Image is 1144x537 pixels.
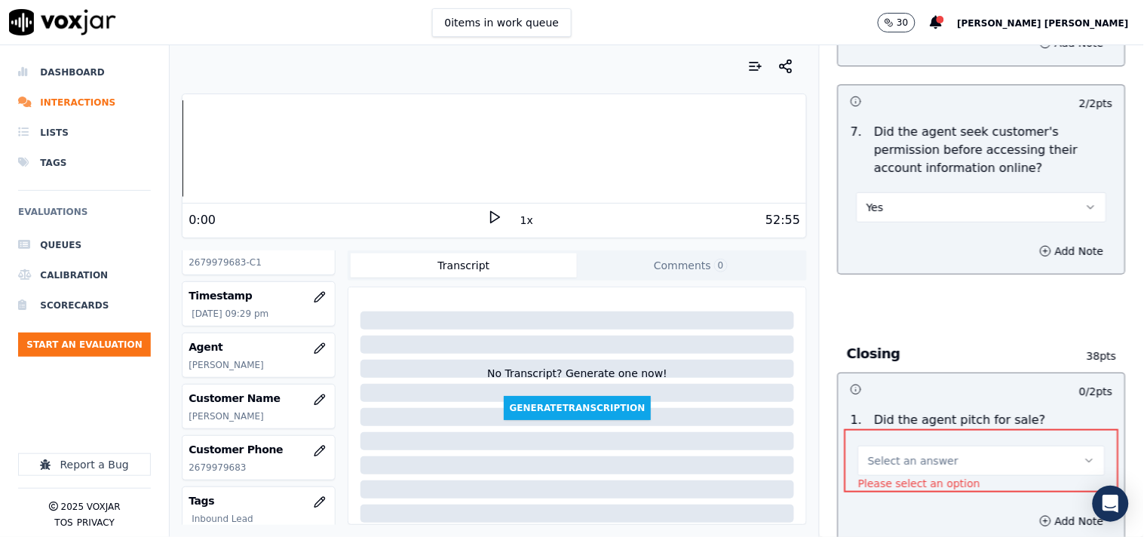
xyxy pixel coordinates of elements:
button: [PERSON_NAME] [PERSON_NAME] [958,14,1144,32]
p: 1 . [845,411,868,429]
p: 2 / 2 pts [1080,96,1113,111]
h3: Closing [847,344,1072,364]
div: No Transcript? Generate one now! [487,366,667,396]
p: 38 pts [1072,348,1117,364]
p: [DATE] 09:29 pm [192,308,328,320]
a: Tags [18,148,151,178]
div: 0:00 [189,211,216,229]
img: voxjar logo [9,9,116,35]
span: [PERSON_NAME] [PERSON_NAME] [958,18,1129,29]
button: 0items in work queue [432,8,572,37]
button: Privacy [77,517,115,529]
h3: Customer Name [189,391,328,406]
button: Comments [577,253,804,278]
button: Start an Evaluation [18,333,151,357]
p: Inbound Lead [192,513,328,525]
button: GenerateTranscription [504,396,652,420]
p: 30 [897,17,908,29]
span: 0 [714,259,728,272]
p: Did the agent pitch for sale? [875,411,1047,429]
a: Lists [18,118,151,148]
a: Queues [18,230,151,260]
button: Add Note [1031,511,1113,532]
button: 30 [878,13,915,32]
a: Calibration [18,260,151,290]
div: Open Intercom Messenger [1093,486,1129,522]
h3: Tags [189,493,328,508]
p: Please select an option [858,476,980,491]
button: 30 [878,13,930,32]
p: [PERSON_NAME] [189,359,328,371]
p: Did the agent seek customer's permission before accessing their account information online? [875,123,1113,177]
p: 2679979683 [189,462,328,474]
button: TOS [54,517,72,529]
h3: Agent [189,339,328,354]
a: Scorecards [18,290,151,321]
h3: Timestamp [189,288,328,303]
span: Yes [866,200,884,215]
button: Add Note [1031,241,1113,262]
button: Report a Bug [18,453,151,476]
a: Interactions [18,87,151,118]
button: 1x [517,210,536,231]
span: Select an answer [868,453,958,468]
p: 2679979683-C1 [189,256,328,268]
h6: Evaluations [18,203,151,230]
button: Transcript [351,253,578,278]
p: 0 / 2 pts [1080,384,1113,399]
p: 7 . [845,123,868,177]
div: 52:55 [765,211,800,229]
h3: Customer Phone [189,442,328,457]
p: [PERSON_NAME] [189,410,328,422]
p: 2025 Voxjar [61,501,121,513]
a: Dashboard [18,57,151,87]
